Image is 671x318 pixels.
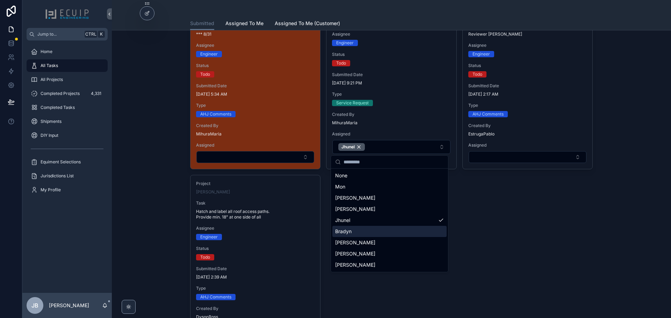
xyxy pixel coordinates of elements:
span: Submitted Date [196,266,315,272]
span: Project [196,181,315,186]
span: Jhunel [335,217,350,224]
span: Created By [196,123,315,128]
span: Jump to... [37,31,82,37]
button: Select Button [469,151,586,163]
span: Assignee [196,225,315,231]
span: [DATE] 2:17 AM [468,91,587,97]
a: Submitted [190,17,214,30]
span: Jhunel [341,144,355,150]
a: All Tasks [27,59,108,72]
span: [PERSON_NAME] [335,239,375,246]
span: Assigned [468,142,587,148]
span: Status [196,63,315,68]
span: Assigned [332,131,450,137]
div: Todo [472,71,482,77]
div: Suggestions [331,169,448,272]
span: [DATE] 5:34 AM [196,91,315,97]
span: Type [468,103,587,108]
span: Assignee [196,43,315,48]
span: Completed Projects [41,91,80,96]
span: Submitted Date [468,83,587,89]
span: Created By [332,112,450,117]
span: Assigned [196,142,315,148]
span: Jurisdictions List [41,173,74,179]
a: All Projects [27,73,108,86]
span: Hatch and label all roof access paths. Provide min. 18" at one side of all [196,209,315,220]
span: Type [332,91,450,97]
span: [PERSON_NAME] [335,250,375,257]
span: JB [31,301,38,310]
span: Submitted Date [196,83,315,89]
img: App logo [45,8,89,20]
a: Jurisdictions List [27,170,108,182]
div: AHJ Comments [472,111,504,117]
span: Task [196,200,315,206]
span: Assigned To Me (Customer) [275,20,340,27]
a: Completed Projects4,331 [27,87,108,100]
div: Service Request [336,100,369,106]
span: Bradyn [335,228,352,235]
button: Select Button [332,140,450,154]
span: All Projects [41,77,63,82]
span: K [99,31,104,37]
span: Completed Tasks [41,105,75,110]
span: [DATE] 9:21 PM [332,80,450,86]
span: Status [468,63,587,68]
span: DIY Input [41,133,58,138]
div: Engineer [200,234,218,240]
div: Engineer [200,51,218,57]
div: scrollable content [22,40,112,205]
div: AHJ Comments [200,111,231,117]
p: [PERSON_NAME] [49,302,89,309]
span: Mon [335,183,345,190]
span: Submitted [190,20,214,27]
span: Assigned To Me [225,20,264,27]
span: Status [332,52,450,57]
button: Jump to...CtrlK [27,28,108,40]
span: Type [196,103,315,108]
span: Assignee [468,43,587,48]
a: Shipments [27,115,108,128]
a: Equiment Selections [27,156,108,168]
a: Completed Tasks [27,101,108,114]
span: MihuraMaria [196,131,315,137]
span: All Tasks [41,63,58,68]
span: [PERSON_NAME] [335,194,375,201]
span: Type [196,286,315,291]
span: [PERSON_NAME] [335,206,375,213]
div: Engineer [472,51,490,57]
a: Assigned To Me (Customer) [275,17,340,31]
span: My Profile [41,187,61,193]
span: [PERSON_NAME] [335,261,375,268]
span: Assignee [332,31,450,37]
div: Todo [200,71,210,77]
div: Engineer [336,40,354,46]
span: Home [41,49,52,54]
span: Created By [196,306,315,311]
div: 4,331 [89,89,103,98]
span: Submitted Date [332,72,450,77]
span: Created By [468,123,587,128]
span: Shipments [41,119,62,124]
a: Home [27,45,108,58]
span: Equiment Selections [41,159,81,165]
button: Select Button [196,151,314,163]
span: EstrugaPablo [468,131,587,137]
a: My Profile [27,184,108,196]
div: Todo [336,60,346,66]
span: [DATE] 2:39 AM [196,274,315,280]
span: Ctrl [85,31,97,38]
div: AHJ Comments [200,294,231,300]
button: Unselect 951 [338,143,365,151]
span: Status [196,246,315,251]
a: DIY Input [27,129,108,142]
a: [PERSON_NAME] [196,189,230,195]
div: Todo [200,254,210,260]
a: Assigned To Me [225,17,264,31]
div: None [332,170,447,181]
span: MihuraMaria [332,120,450,126]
